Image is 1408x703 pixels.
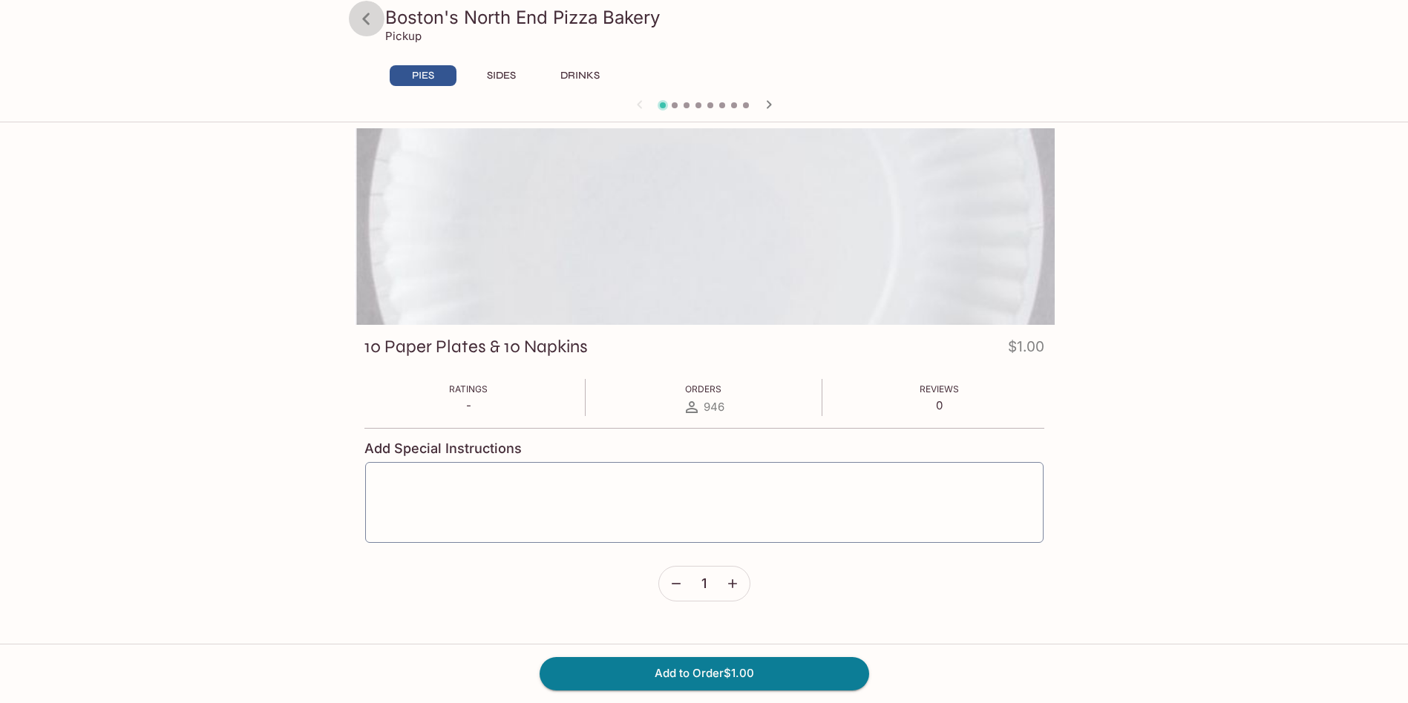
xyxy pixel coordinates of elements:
button: DRINKS [547,65,614,86]
h3: Boston's North End Pizza Bakery [385,6,1049,29]
p: Pickup [385,29,422,43]
span: Reviews [920,383,959,395]
button: SIDES [468,65,535,86]
button: PIES [390,65,456,86]
span: Orders [685,383,721,395]
h3: 10 Paper Plates & 10 Napkins [364,335,588,358]
h4: $1.00 [1008,335,1044,364]
button: Add to Order$1.00 [540,657,869,690]
div: 10 Paper Plates & 10 Napkins [354,128,1055,325]
p: 0 [920,398,959,412]
h4: Add Special Instructions [364,440,1044,457]
span: 946 [704,400,724,414]
p: - [449,398,488,412]
span: Ratings [449,383,488,395]
span: 1 [701,575,707,592]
